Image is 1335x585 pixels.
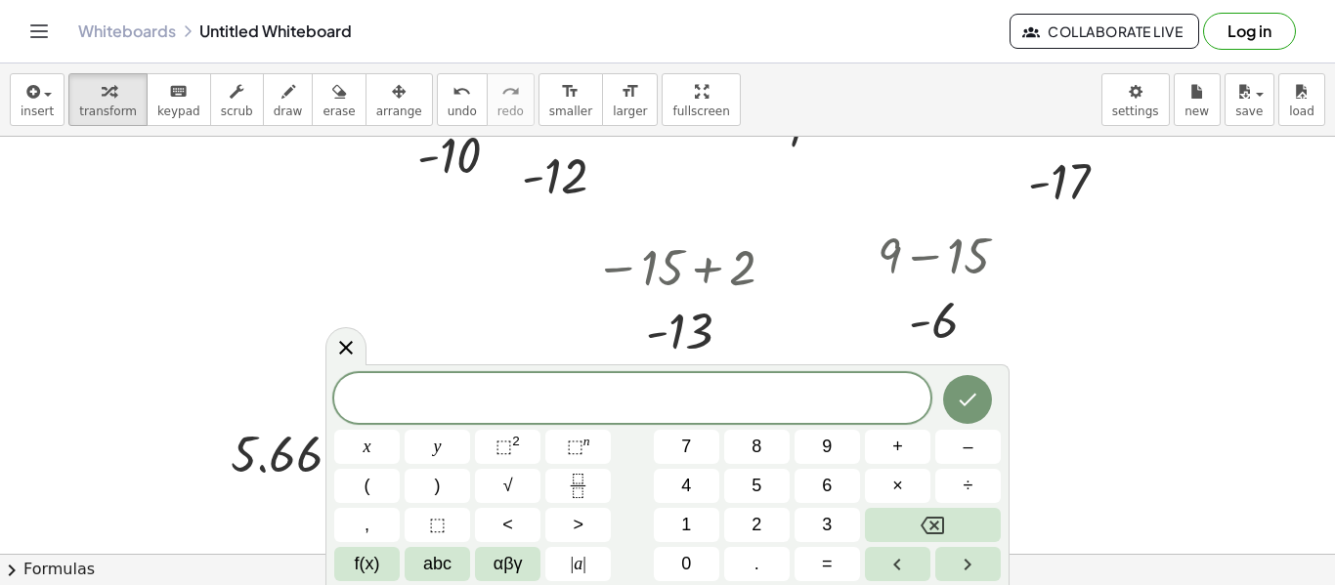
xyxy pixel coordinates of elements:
span: arrange [376,104,422,118]
button: Divide [935,469,1001,503]
button: erase [312,73,366,126]
button: Plus [865,430,930,464]
button: Done [943,375,992,424]
span: 7 [681,434,691,460]
i: keyboard [169,80,188,104]
a: Whiteboards [78,21,176,41]
span: | [582,554,586,573]
button: Log in [1203,13,1296,50]
span: ⬚ [495,437,512,456]
i: format_size [561,80,580,104]
span: 8 [752,434,761,460]
span: , [365,512,369,538]
button: 6 [795,469,860,503]
button: format_sizelarger [602,73,658,126]
button: y [405,430,470,464]
span: abc [423,551,452,577]
span: settings [1112,104,1159,118]
button: 7 [654,430,719,464]
button: Collaborate Live [1010,14,1199,49]
button: 0 [654,547,719,581]
button: 9 [795,430,860,464]
span: – [963,434,972,460]
span: = [822,551,833,577]
button: save [1225,73,1274,126]
span: larger [613,104,647,118]
sup: 2 [512,434,520,448]
span: αβγ [494,551,523,577]
span: load [1289,104,1314,118]
span: a [571,551,586,577]
button: Right arrow [935,547,1001,581]
span: | [571,554,575,573]
i: format_size [621,80,639,104]
button: Functions [334,547,400,581]
span: + [892,434,903,460]
span: 9 [822,434,832,460]
span: ÷ [964,473,973,499]
button: new [1174,73,1221,126]
span: 3 [822,512,832,538]
button: Alphabet [405,547,470,581]
span: x [364,434,371,460]
button: fullscreen [662,73,740,126]
span: redo [497,104,524,118]
button: 2 [724,508,790,542]
button: format_sizesmaller [538,73,603,126]
button: Less than [475,508,540,542]
button: Squared [475,430,540,464]
button: 5 [724,469,790,503]
span: ⬚ [567,437,583,456]
button: transform [68,73,148,126]
span: transform [79,104,137,118]
span: scrub [221,104,253,118]
button: insert [10,73,65,126]
button: keyboardkeypad [147,73,211,126]
button: Minus [935,430,1001,464]
span: save [1235,104,1263,118]
button: redoredo [487,73,535,126]
span: erase [323,104,355,118]
button: load [1278,73,1325,126]
button: Square root [475,469,540,503]
button: 8 [724,430,790,464]
i: undo [452,80,471,104]
button: scrub [210,73,264,126]
button: Fraction [545,469,611,503]
span: Collaborate Live [1026,22,1183,40]
button: Equals [795,547,860,581]
span: 0 [681,551,691,577]
button: Times [865,469,930,503]
button: settings [1101,73,1170,126]
span: ) [435,473,441,499]
span: f(x) [355,551,380,577]
span: × [892,473,903,499]
button: , [334,508,400,542]
button: . [724,547,790,581]
button: undoundo [437,73,488,126]
span: keypad [157,104,200,118]
span: new [1184,104,1209,118]
button: x [334,430,400,464]
button: draw [263,73,314,126]
button: arrange [366,73,433,126]
span: 1 [681,512,691,538]
span: . [754,551,759,577]
button: 4 [654,469,719,503]
button: Left arrow [865,547,930,581]
button: Greater than [545,508,611,542]
span: y [434,434,442,460]
span: fullscreen [672,104,729,118]
span: 5 [752,473,761,499]
span: < [502,512,513,538]
button: ( [334,469,400,503]
button: Superscript [545,430,611,464]
span: 4 [681,473,691,499]
span: ( [365,473,370,499]
span: > [573,512,583,538]
span: √ [503,473,513,499]
button: 1 [654,508,719,542]
button: Backspace [865,508,1001,542]
sup: n [583,434,590,448]
span: insert [21,104,54,118]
